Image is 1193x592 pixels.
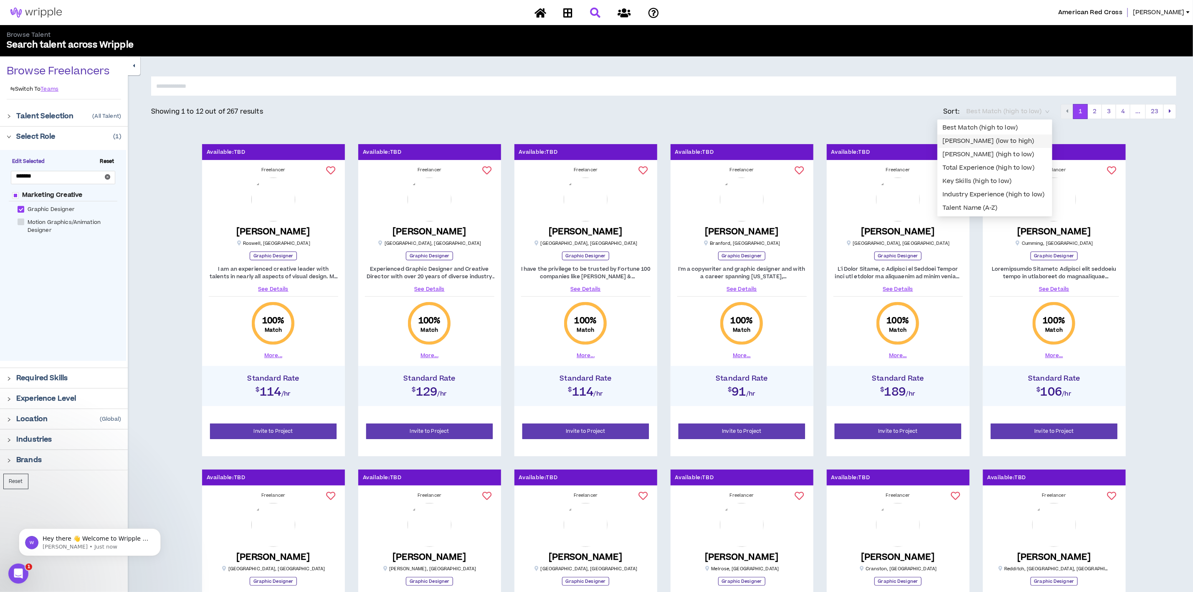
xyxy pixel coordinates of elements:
span: /hr [594,389,603,398]
p: Roswell , [GEOGRAPHIC_DATA] [236,240,310,246]
span: right [7,397,11,401]
span: right [7,135,11,139]
span: 100 % [575,315,597,327]
span: /hr [438,389,447,398]
a: See Details [365,285,494,293]
p: Graphic Designer [406,252,453,260]
h5: [PERSON_NAME] [1017,552,1091,562]
p: Switch To [10,86,41,92]
p: Browse Talent [7,31,597,39]
p: Available: TBD [207,148,246,156]
p: Graphic Designer [874,252,922,260]
p: L'i Dolor Sitame, c Adipisci el Seddoei Tempor inci utl etdolor ma aliquaenim ad minim veniam qu ... [833,265,963,280]
div: Key Skills (high to low) [937,175,1052,188]
p: Available: TBD [988,474,1026,482]
p: I have the privilege to be trusted by Fortune 100 companies like [PERSON_NAME] & [PERSON_NAME], K... [521,265,651,280]
span: /hr [281,389,291,398]
p: Available: TBD [363,474,402,482]
button: More... [733,352,751,359]
p: Search talent across Wripple [7,39,597,51]
p: Graphic Designer [718,577,766,586]
div: Industry Experience (high to low) [937,188,1052,201]
button: Invite to Project [991,424,1118,439]
div: Total Experience (high to low) [942,163,1047,173]
div: Freelancer [365,167,494,173]
img: 5k51hzRuDj1gqpg4Ihksol3qiBUr3J6lZz2r9gAe.png [876,503,920,547]
button: 3 [1102,104,1116,119]
p: [GEOGRAPHIC_DATA] , [GEOGRAPHIC_DATA] [222,566,325,572]
p: Select Role [16,132,56,142]
small: Match [577,327,595,333]
p: Brands [16,455,42,465]
p: Location [16,414,48,424]
small: Match [265,327,282,333]
h4: Standard Rate [675,374,809,383]
h5: [PERSON_NAME] [705,552,779,562]
p: [GEOGRAPHIC_DATA] , [GEOGRAPHIC_DATA] [534,566,638,572]
h4: Standard Rate [519,374,653,383]
span: [PERSON_NAME] [1133,8,1185,17]
img: iIMzYTQpa1aA6AsSdvLVYVTbfYDU8gEk72BWOqqz.png [408,178,451,221]
span: /hr [906,389,916,398]
div: Freelancer [209,167,338,173]
button: 4 [1116,104,1130,119]
p: Available: TBD [207,474,246,482]
p: Available: TBD [519,148,558,156]
span: close-circle [105,174,110,180]
span: 100 % [887,315,909,327]
p: [PERSON_NAME] , [GEOGRAPHIC_DATA] [382,566,476,572]
span: right [7,458,11,463]
span: American Red Cross [1059,8,1123,17]
a: See Details [990,285,1119,293]
small: Match [421,327,438,333]
h5: [PERSON_NAME] [861,226,935,237]
button: More... [1045,352,1063,359]
button: Invite to Project [522,424,649,439]
h5: [PERSON_NAME] [549,552,623,562]
span: right [7,438,11,442]
p: [GEOGRAPHIC_DATA] , [GEOGRAPHIC_DATA] [534,240,638,246]
h5: [PERSON_NAME] [236,226,310,237]
span: /hr [746,389,756,398]
img: zMabZ0obO8EkxKo2snoS1V4NqW9fnqIiLRkc1Ml4.png [564,178,608,221]
p: Available: TBD [675,474,714,482]
p: Available: TBD [363,148,402,156]
span: /hr [1062,389,1072,398]
span: Best Match (high to low) [967,105,1049,118]
div: Bill Rate (low to high) [937,135,1052,148]
div: Talent Name (A-Z) [937,201,1052,215]
h5: [PERSON_NAME] [861,552,935,562]
p: Experienced Graphic Designer and Creative Director with over 20 years of diverse industry experti... [365,265,494,280]
p: Graphic Designer [562,252,610,260]
nav: pagination [1061,104,1176,119]
p: (Global) [100,416,121,422]
div: Freelancer [521,167,651,173]
div: Key Skills (high to low) [942,177,1047,186]
div: Freelancer [833,492,963,499]
button: 1 [1073,104,1088,119]
div: Industry Experience (high to low) [942,190,1047,199]
h5: [PERSON_NAME] [393,226,466,237]
p: Graphic Designer [1031,252,1078,260]
img: cuv1yNMzWwJcfVnnXxobg5IXAH33tl0K9puXaO7a.png [1032,178,1076,221]
p: Melrose , [GEOGRAPHIC_DATA] [705,566,779,572]
h5: [PERSON_NAME] [705,226,779,237]
div: Freelancer [990,492,1119,499]
button: ... [1130,104,1146,119]
h5: [PERSON_NAME] [393,552,466,562]
h2: $129 [362,383,497,398]
div: Freelancer [209,492,338,499]
h4: Standard Rate [206,374,341,383]
p: I'm a copywriter and graphic designer and with a career spanning [US_STATE], [GEOGRAPHIC_DATA], a... [677,265,807,280]
span: right [7,376,11,381]
div: Freelancer [677,167,807,173]
p: Sort: [943,107,960,117]
button: 23 [1145,104,1164,119]
div: Best Match (high to low) [937,121,1052,135]
p: Graphic Designer [562,577,610,586]
span: Graphic Designer [24,206,78,213]
span: close-circle [105,174,110,181]
a: Teams [41,86,58,92]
